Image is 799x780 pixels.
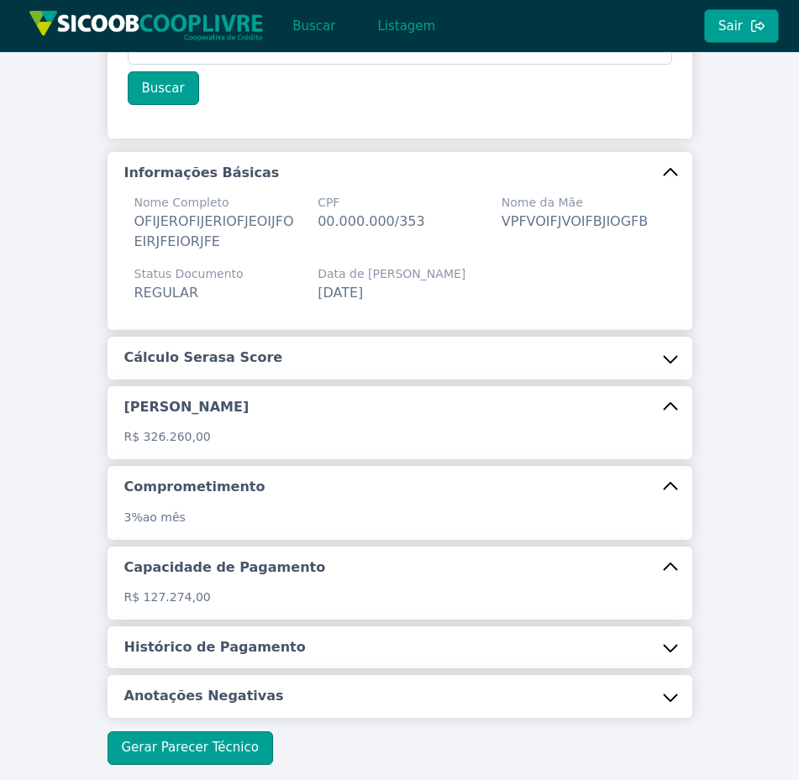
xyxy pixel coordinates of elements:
button: [PERSON_NAME] [108,386,692,428]
h5: Comprometimento [124,478,265,496]
button: Gerar Parecer Técnico [108,731,273,765]
span: R$ 127.274,00 [124,590,211,604]
h5: Informações Básicas [124,164,280,182]
button: Informações Básicas [108,152,692,194]
button: Anotações Negativas [108,675,692,717]
span: R$ 326.260,00 [124,430,211,443]
p: ao mês [124,509,675,526]
button: Histórico de Pagamento [108,626,692,668]
h5: Capacidade de Pagamento [124,558,326,577]
h5: Histórico de Pagamento [124,638,306,657]
button: Sair [704,9,779,43]
h5: Cálculo Serasa Score [124,348,283,367]
span: Nome da Mãe [502,194,648,212]
span: 00.000.000/353 [318,213,425,229]
span: CPF [318,194,425,212]
span: REGULAR [134,285,199,301]
button: Buscar [128,71,199,105]
img: img/sicoob_cooplivre.png [29,10,264,41]
span: Status Documento [134,265,244,283]
button: Capacidade de Pagamento [108,547,692,589]
span: OFIJEROFIJERIOFJEOIJFOEIRJFEIORJFE [134,213,294,249]
span: Data de [PERSON_NAME] [318,265,465,283]
button: Comprometimento [108,466,692,508]
span: [DATE] [318,285,363,301]
span: 3% [124,510,143,524]
h5: Anotações Negativas [124,687,284,705]
span: VPFVOIFJVOIFBJIOGFB [502,213,648,229]
span: Nome Completo [134,194,298,212]
h5: [PERSON_NAME] [124,398,250,416]
button: Listagem [363,9,449,43]
button: Cálculo Serasa Score [108,337,692,379]
button: Buscar [278,9,350,43]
